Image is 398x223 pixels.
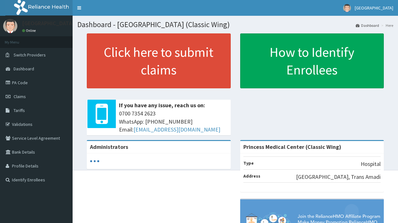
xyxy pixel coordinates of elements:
a: How to Identify Enrollees [240,33,384,88]
p: [GEOGRAPHIC_DATA], Trans Amadi [296,173,381,181]
strong: Princess Medical Center (Classic Wing) [243,143,341,150]
img: User Image [3,19,17,33]
a: Click here to submit claims [87,33,231,88]
a: Dashboard [356,23,379,28]
b: Address [243,173,260,179]
span: Tariffs [14,108,25,113]
b: Administrators [90,143,128,150]
span: Dashboard [14,66,34,72]
li: Here [380,23,393,28]
b: Type [243,160,254,166]
a: [EMAIL_ADDRESS][DOMAIN_NAME] [134,126,220,133]
h1: Dashboard - [GEOGRAPHIC_DATA] (Classic Wing) [77,21,393,29]
img: User Image [343,4,351,12]
span: [GEOGRAPHIC_DATA] [355,5,393,11]
span: Switch Providers [14,52,46,58]
b: If you have any issue, reach us on: [119,102,205,109]
p: [GEOGRAPHIC_DATA] [22,21,74,26]
p: Hospital [361,160,381,168]
span: 0700 7354 2623 WhatsApp: [PHONE_NUMBER] Email: [119,109,228,134]
span: Claims [14,94,26,99]
svg: audio-loading [90,156,99,166]
a: Online [22,28,37,33]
